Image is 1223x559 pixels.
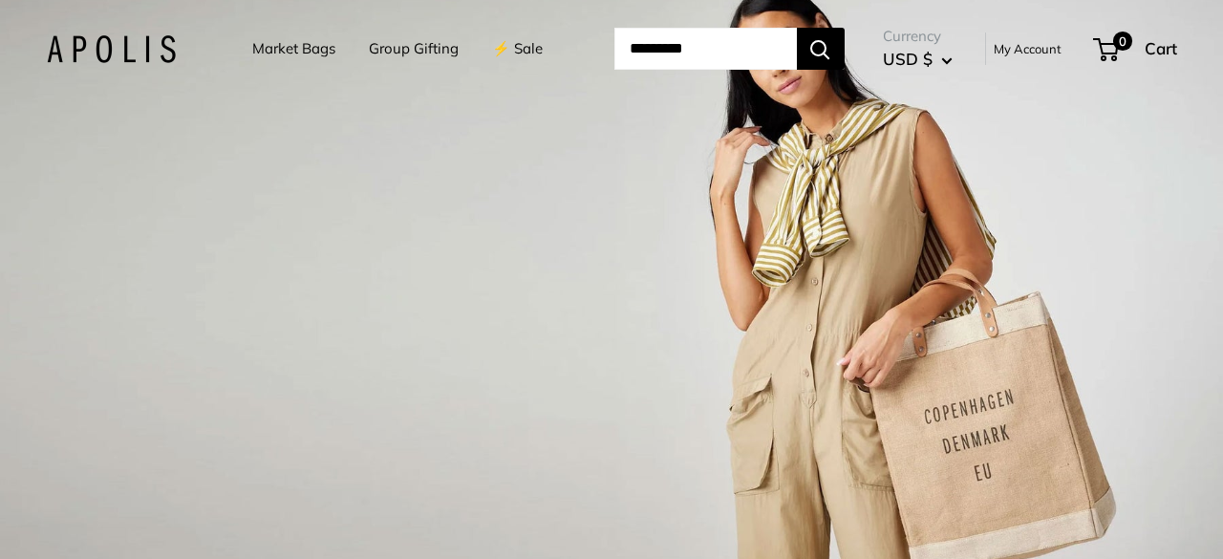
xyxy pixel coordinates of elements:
[252,35,335,62] a: Market Bags
[47,35,176,63] img: Apolis
[1112,32,1131,51] span: 0
[1095,33,1177,64] a: 0 Cart
[797,28,845,70] button: Search
[883,49,933,69] span: USD $
[883,44,953,75] button: USD $
[1145,38,1177,58] span: Cart
[492,35,543,62] a: ⚡️ Sale
[883,23,953,50] span: Currency
[369,35,459,62] a: Group Gifting
[994,37,1062,60] a: My Account
[614,28,797,70] input: Search...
